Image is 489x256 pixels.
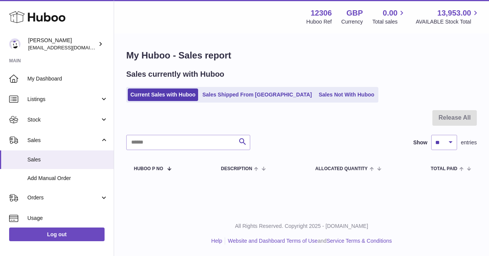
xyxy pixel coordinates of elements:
[372,18,406,25] span: Total sales
[431,166,457,171] span: Total paid
[346,8,363,18] strong: GBP
[437,8,471,18] span: 13,953.00
[461,139,477,146] span: entries
[27,96,100,103] span: Listings
[315,166,368,171] span: ALLOCATED Quantity
[211,238,222,244] a: Help
[28,44,112,51] span: [EMAIL_ADDRESS][DOMAIN_NAME]
[228,238,318,244] a: Website and Dashboard Terms of Use
[306,18,332,25] div: Huboo Ref
[126,69,224,79] h2: Sales currently with Huboo
[221,166,252,171] span: Description
[341,18,363,25] div: Currency
[134,166,163,171] span: Huboo P no
[27,116,100,123] span: Stock
[200,88,314,101] a: Sales Shipped From [GEOGRAPHIC_DATA]
[372,8,406,25] a: 0.00 Total sales
[126,49,477,62] h1: My Huboo - Sales report
[311,8,332,18] strong: 12306
[316,88,377,101] a: Sales Not With Huboo
[120,223,483,230] p: All Rights Reserved. Copyright 2025 - [DOMAIN_NAME]
[128,88,198,101] a: Current Sales with Huboo
[27,215,108,222] span: Usage
[416,18,480,25] span: AVAILABLE Stock Total
[225,237,392,245] li: and
[28,37,97,51] div: [PERSON_NAME]
[27,194,100,201] span: Orders
[9,228,105,241] a: Log out
[9,38,21,50] img: hello@otect.co
[27,137,100,144] span: Sales
[27,75,108,82] span: My Dashboard
[413,139,427,146] label: Show
[383,8,398,18] span: 0.00
[27,156,108,163] span: Sales
[416,8,480,25] a: 13,953.00 AVAILABLE Stock Total
[327,238,392,244] a: Service Terms & Conditions
[27,175,108,182] span: Add Manual Order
